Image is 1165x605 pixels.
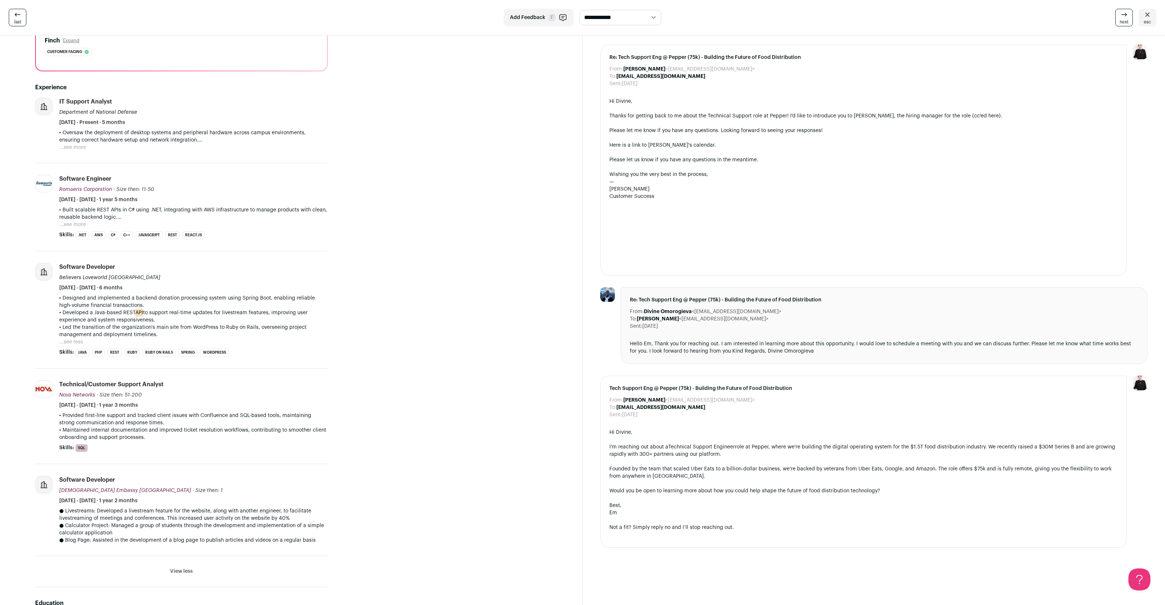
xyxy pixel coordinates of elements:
li: REST [165,231,180,239]
span: · Size then: 11-50 [113,187,154,192]
li: C# [108,231,118,239]
a: esc [1139,9,1156,26]
div: Software Engineer [59,175,112,183]
div: Not a fit? Simply reply no and I’ll stop reaching out. [609,524,1118,531]
dt: From: [630,308,644,315]
a: next [1115,9,1133,26]
dd: <[EMAIL_ADDRESS][DOMAIN_NAME]> [644,308,781,315]
p: • Built scalable REST APIs in C# using .NET, integrating with AWS infrastructure to manage produc... [59,206,328,221]
dd: [DATE] [622,80,638,87]
span: Believers Loveworld [GEOGRAPHIC_DATA] [59,275,160,280]
li: Ruby on Rails [143,349,176,357]
mark: API [135,309,143,317]
iframe: Help Scout Beacon - Open [1128,568,1150,590]
dd: [DATE] [622,411,638,418]
span: Please let me know if you have any questions. Looking forward to seeing your responses! [609,128,823,133]
button: ...see more [59,221,86,228]
dt: To: [630,315,637,323]
button: Add Feedback F [504,9,574,26]
span: esc [1144,19,1151,25]
dt: Sent: [609,80,622,87]
span: Tech Support Eng @ Pepper (75k) - Building the Future of Food Distribution [609,385,1118,392]
h2: Experience [35,83,328,92]
dt: Sent: [630,323,642,330]
li: WordPress [200,349,229,357]
p: ● Livestreams: Developed a livestream feature for the website, along with another engineer, to fa... [59,507,328,544]
li: REST [108,349,122,357]
div: IT Support Analyst [59,98,112,106]
span: last [14,19,21,25]
button: View less [170,568,193,575]
button: Expand [63,38,79,44]
span: [DATE] - [DATE] · 6 months [59,284,123,292]
dt: From: [609,397,623,404]
span: Nova Networks [59,392,95,398]
span: Re: Tech Support Eng @ Pepper (75k) - Building the Future of Food Distribution [630,296,1139,304]
dt: To: [609,404,616,411]
dd: [DATE] [642,323,658,330]
span: Romaeris Corporation [59,187,112,192]
li: C++ [121,231,133,239]
li: Spring [178,349,198,357]
li: SQL [75,444,88,452]
b: Divine Omorogieva [644,309,692,314]
div: Best, [609,502,1118,509]
button: ...see less [59,338,83,346]
p: • Provided first-line support and tracked client issues with Confluence and SQL-based tools, main... [59,412,328,426]
b: [PERSON_NAME] [623,67,665,72]
span: Skills: [59,444,74,451]
dt: To: [609,73,616,80]
img: company-logo-placeholder-414d4e2ec0e2ddebbe968bf319fdfe5acfe0c9b87f798d344e800bc9a89632a0.png [35,476,52,493]
p: • Designed and implemented a backend donation processing system using Spring Boot, enabling relia... [59,294,328,309]
div: Wishing you the very best in the process, [609,171,1118,178]
dd: <[EMAIL_ADDRESS][DOMAIN_NAME]> [623,65,755,73]
span: · Size then: 1 [192,488,223,493]
dt: Sent: [609,411,622,418]
p: • Maintained internal documentation and improved ticket resolution workflows, contributing to smo... [59,426,328,441]
h2: Finch [45,36,60,45]
a: Technical Support Engineer [668,444,735,450]
div: Software Developer [59,476,115,484]
div: Founded by the team that scaled Uber Eats to a billion-dollar business, we're backed by veterans ... [609,465,1118,480]
span: F [548,14,556,21]
div: Would you be open to learning more about how you could help shape the future of food distribution... [609,487,1118,495]
img: e673d5eee1579a1fc7fe12a7612f75da473eb68e8f7a259302702075418a91a7.png [35,387,52,392]
span: [DATE] - [DATE] · 1 year 3 months [59,402,138,409]
b: [PERSON_NAME] [637,316,679,322]
li: PHP [92,349,105,357]
span: next [1120,19,1128,25]
a: last [9,9,26,26]
span: [DATE] - [DATE] · 1 year 5 months [59,196,138,203]
span: [DEMOGRAPHIC_DATA] Embassy [GEOGRAPHIC_DATA] [59,488,191,493]
img: company-logo-placeholder-414d4e2ec0e2ddebbe968bf319fdfe5acfe0c9b87f798d344e800bc9a89632a0.png [35,263,52,280]
img: 9240684-medium_jpg [1133,45,1147,59]
img: company-logo-placeholder-414d4e2ec0e2ddebbe968bf319fdfe5acfe0c9b87f798d344e800bc9a89632a0.png [35,98,52,115]
span: Skills: [59,231,74,238]
div: Please let us know if you have any questions in the meantime. [609,156,1118,164]
li: React.js [183,231,204,239]
span: [DATE] - [DATE] · 1 year 2 months [59,497,138,504]
div: [PERSON_NAME] [609,185,1118,193]
img: d462e36b89d741590a7b2b086fac2dfa7592e005d47afd674853fa82ff350ca9.jpg [600,287,615,302]
span: Re: Tech Support Eng @ Pepper (75k) - Building the Future of Food Distribution [609,54,1118,61]
li: Ruby [125,349,140,357]
li: AWS [92,231,105,239]
div: Em [609,509,1118,516]
span: Customer facing [47,48,82,56]
p: • Led the transition of the organization's main site from WordPress to Ruby on Rails, overseeing ... [59,324,328,338]
span: Add Feedback [510,14,545,21]
p: • Developed a Java-based REST to support real-time updates for livestream features, improving use... [59,309,328,324]
span: Department of National Defense [59,110,137,115]
div: Hi Divine, [609,98,1118,105]
a: Here is a link to [PERSON_NAME]'s calendar. [609,143,716,148]
span: · Size then: 51-200 [97,392,142,398]
div: Thanks for getting back to me about the Technical Support role at Pepper! I'd like to introduce y... [609,112,1118,120]
div: Technical/Customer Support Analyst [59,380,164,388]
li: JavaScript [136,231,162,239]
span: Skills: [59,349,74,356]
img: 9240684-medium_jpg [1133,376,1147,390]
b: [PERSON_NAME] [623,398,665,403]
div: Software Developer [59,263,115,271]
span: [DATE] - Present · 5 months [59,119,125,126]
div: Hi Divine, [609,429,1118,436]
